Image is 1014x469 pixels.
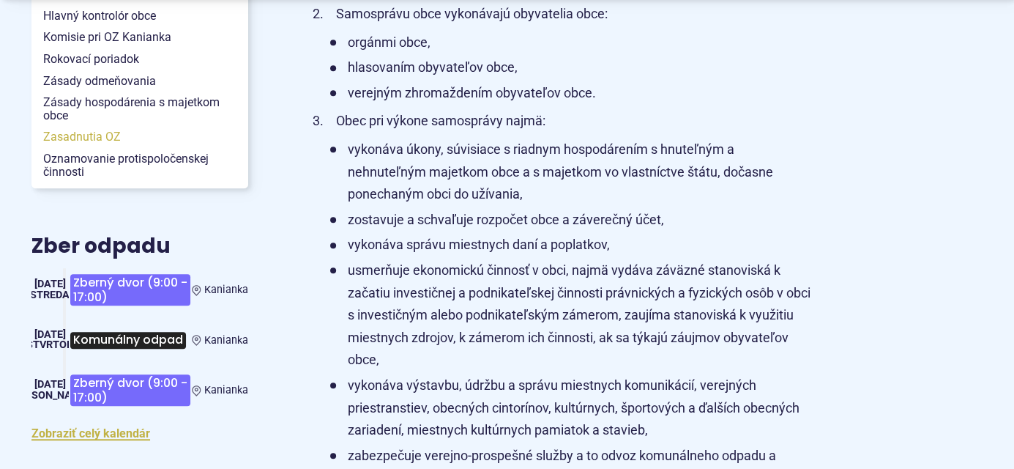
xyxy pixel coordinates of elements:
span: Kanianka [204,334,248,347]
a: Zobraziť celý kalendár [31,426,150,440]
a: Zberný dvor (9:00 - 17:00) Kanianka [DATE] streda [31,268,248,311]
span: Komunálny odpad [70,332,186,349]
span: Zásady odmeňovania [43,70,236,92]
li: Samosprávu obce vykonávajú obyvatelia obce: [313,3,815,104]
span: Zasadnutia OZ [43,126,236,148]
span: Hlavný kontrolór obce [43,5,236,27]
li: usmerňuje ekonomickú činnosť v obci, najmä vydáva záväzné stanoviská k začatiu investičnej a podn... [330,259,815,372]
span: [PERSON_NAME] [10,389,90,402]
a: Rokovací poriadok [31,48,248,70]
li: vykonáva výstavbu, údržbu a správu miestnych komunikácií, verejných priestranstiev, obecných cint... [330,374,815,442]
span: Komisie pri OZ Kanianka [43,26,236,48]
a: Zberný dvor (9:00 - 17:00) Kanianka [DATE] [PERSON_NAME] [31,369,248,412]
a: Komisie pri OZ Kanianka [31,26,248,48]
span: [DATE] [34,328,66,341]
a: Komunálny odpad Kanianka [DATE] štvrtok [31,323,248,357]
li: vykonáva úkony, súvisiace s riadnym hospodárením s hnuteľným a nehnuteľným majetkom obce a s maje... [330,139,815,206]
span: Oznamovanie protispoločenskej činnosti [43,148,236,182]
a: Zásady odmeňovania [31,70,248,92]
li: zostavuje a schvaľuje rozpočet obce a záverečný účet, [330,209,815,232]
li: hlasovaním obyvateľov obce, [330,56,815,79]
li: verejným zhromaždením obyvateľov obce. [330,82,815,105]
span: Rokovací poriadok [43,48,236,70]
a: Zasadnutia OZ [31,126,248,148]
a: Zásady hospodárenia s majetkom obce [31,92,248,126]
a: Oznamovanie protispoločenskej činnosti [31,148,248,182]
h3: Zber odpadu [31,235,248,258]
span: štvrtok [26,339,73,351]
span: [DATE] [34,278,66,290]
span: [DATE] [34,378,66,391]
li: orgánmi obce, [330,32,815,54]
span: Zásady hospodárenia s majetkom obce [43,92,236,126]
a: Hlavný kontrolór obce [31,5,248,27]
span: Zberný dvor (9:00 - 17:00) [70,374,190,406]
span: streda [30,289,70,301]
span: Kanianka [204,284,248,296]
li: vykonáva správu miestnych daní a poplatkov, [330,234,815,256]
span: Kanianka [204,384,248,396]
span: Zberný dvor (9:00 - 17:00) [70,274,190,306]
